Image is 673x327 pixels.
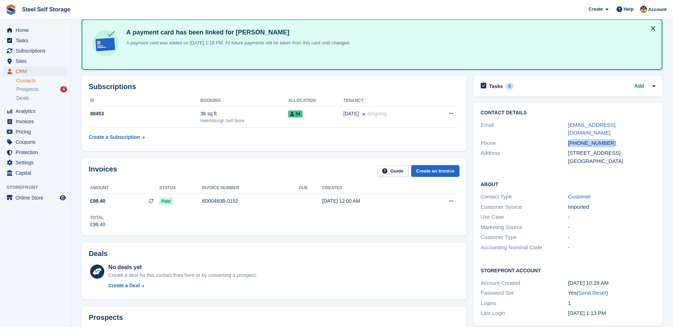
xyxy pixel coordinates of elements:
[4,106,67,116] a: menu
[89,182,159,194] th: Amount
[568,157,655,165] div: [GEOGRAPHIC_DATA]
[4,25,67,35] a: menu
[16,193,58,203] span: Online Store
[577,290,608,296] span: ( )
[288,95,343,107] th: Allocation
[481,180,655,187] h2: About
[640,6,647,13] img: James Steel
[200,95,288,107] th: Booking
[200,110,288,118] div: 36 sq ft
[489,83,503,89] h2: Tasks
[568,299,655,307] div: 1
[60,86,67,92] div: 4
[481,289,568,297] div: Password Set
[108,282,140,289] div: Create a Deal
[16,95,29,102] span: Deals
[4,116,67,126] a: menu
[4,46,67,56] a: menu
[322,197,421,205] div: [DATE] 12:00 AM
[16,168,58,178] span: Capital
[16,86,67,93] a: Prospects 4
[16,25,58,35] span: Home
[578,290,606,296] a: Send Reset
[16,116,58,126] span: Invoices
[16,56,58,66] span: Sites
[4,66,67,76] a: menu
[299,182,322,194] th: Due
[368,111,387,116] span: Ongoing
[4,127,67,137] a: menu
[568,289,655,297] div: Yes
[90,214,105,221] div: Total
[123,39,350,47] p: A payment card was added on [DATE] 1:18 PM. All future payments will be taken from this card unti...
[481,203,568,211] div: Customer Source
[481,279,568,287] div: Account Created
[4,147,67,157] a: menu
[568,223,655,231] div: -
[89,131,145,144] a: Create a Subscription
[159,182,202,194] th: Status
[481,110,655,116] h2: Contact Details
[4,193,67,203] a: menu
[322,182,421,194] th: Created
[19,4,73,15] a: Steel Self Storage
[4,36,67,45] a: menu
[159,198,172,205] span: Paid
[59,194,67,202] a: Preview store
[90,197,105,205] span: £98.40
[506,83,514,89] div: 0
[481,121,568,137] div: Email
[202,182,299,194] th: Invoice number
[568,149,655,157] div: [STREET_ADDRESS]
[16,158,58,168] span: Settings
[16,147,58,157] span: Protection
[16,127,58,137] span: Pricing
[481,213,568,221] div: Use Case
[568,279,655,287] div: [DATE] 10:28 AM
[89,95,200,107] th: ID
[634,82,644,91] a: Add
[16,106,58,116] span: Analytics
[108,263,257,272] div: No deals yet
[4,158,67,168] a: menu
[568,139,655,147] div: [PHONE_NUMBER]
[108,282,257,289] a: Create a Deal
[481,149,568,165] div: Address
[89,250,107,258] h2: Deals
[4,137,67,147] a: menu
[89,314,123,322] h2: Prospects
[6,184,71,191] span: Storefront
[108,272,257,279] div: Create a deal for this contact from here or by converting a prospect.
[481,267,655,274] h2: Storefront Account
[568,203,655,211] div: Imported
[200,118,288,124] div: Helensburgh Self Store
[89,110,200,118] div: 98453
[16,77,67,84] a: Contacts
[6,4,16,15] img: stora-icon-8386f47178a22dfd0bd8f6a31ec36ba5ce8667c1dd55bd0f319d3a0aa187defe.svg
[481,223,568,231] div: Marketing Source
[4,56,67,66] a: menu
[16,137,58,147] span: Coupons
[16,66,58,76] span: CRM
[89,165,117,177] h2: Invoices
[481,193,568,201] div: Contact Type
[202,197,299,205] div: 6D00460B-0152
[343,95,430,107] th: Tenancy
[568,244,655,252] div: -
[568,233,655,241] div: -
[481,233,568,241] div: Customer Type
[343,110,359,118] span: [DATE]
[90,221,105,228] div: £98.40
[288,110,302,118] span: 54
[481,244,568,252] div: Accounting Nominal Code
[568,122,616,136] a: [EMAIL_ADDRESS][DOMAIN_NAME]
[91,28,121,58] img: card-linked-ebf98d0992dc2aeb22e95c0e3c79077019eb2392cfd83c6a337811c24bc77127.svg
[16,46,58,56] span: Subscriptions
[123,28,350,37] h4: A payment card has been linked for [PERSON_NAME]
[411,165,459,177] a: Create an Invoice
[89,83,459,91] h2: Subscriptions
[481,299,568,307] div: Logins
[568,310,606,316] time: 2025-07-31 12:13:44 UTC
[16,94,67,102] a: Deals
[481,309,568,317] div: Last Login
